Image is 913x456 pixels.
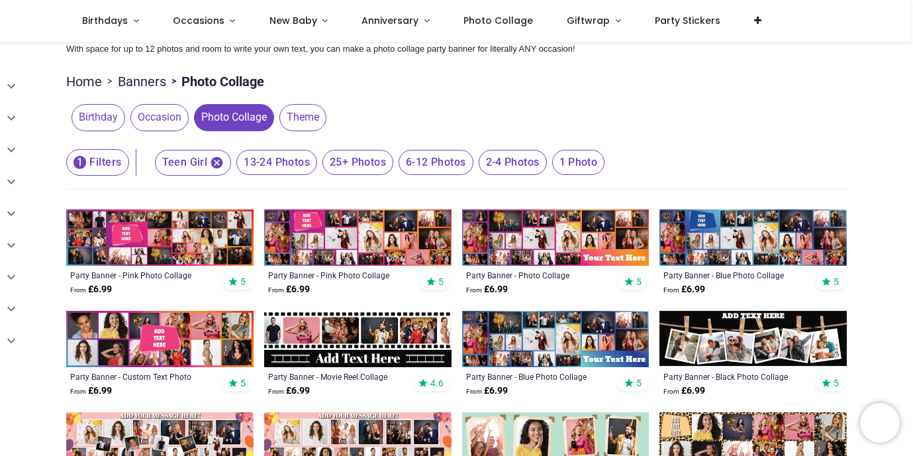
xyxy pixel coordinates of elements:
strong: £ 6.99 [70,283,112,296]
a: Party Banner - Blue Photo Collage [466,371,610,382]
button: Birthday [66,104,125,131]
span: 5 [834,377,839,389]
span: Photo Collage [194,104,274,131]
span: From [268,388,284,395]
span: 1 Photo [552,150,605,175]
span: Birthday [72,104,125,131]
span: 5 [240,276,246,288]
span: > [102,75,118,88]
span: New Baby [269,14,317,27]
span: 5 [834,276,839,288]
span: Party Stickers [655,14,720,27]
img: Personalised Party Banner - Blue Photo Collage - Custom Text & 25 Photo upload [659,209,847,266]
span: With space for up to 12 photos and room to write your own text, you can make a photo collage part... [66,44,575,54]
img: Personalised Party Banner - Movie Reel Collage - 6 Photo Upload [264,311,452,367]
span: > [166,75,181,88]
span: From [466,286,482,294]
a: Party Banner - Movie Reel Collage [268,371,412,382]
button: Photo Collage [189,104,274,131]
img: Personalised Party Banner - Pink Photo Collage - Add Text & 30 Photo Upload [66,209,254,266]
span: From [663,286,679,294]
img: Personalised Party Banner - Pink Photo Collage - Custom Text & 25 Photo Upload [264,209,452,266]
span: From [663,388,679,395]
span: 1 [73,156,86,169]
span: 13-24 Photos [236,150,317,175]
a: Party Banner - Pink Photo Collage [70,270,214,280]
span: 5 [240,377,246,389]
span: 5 [636,276,642,288]
button: 1Filters [66,149,129,176]
span: Theme [279,104,326,131]
a: Party Banner - Custom Text Photo Collage [70,371,214,382]
span: From [70,388,86,395]
button: Occasion [125,104,189,131]
span: Photo Collage [463,14,533,27]
span: Occasions [173,14,224,27]
strong: £ 6.99 [268,384,310,398]
strong: £ 6.99 [663,384,705,398]
span: 5 [438,276,444,288]
img: Personalised Party Banner - Blue Photo Collage - 23 Photo upload [462,311,649,367]
a: Party Banner - Pink Photo Collage [268,270,412,280]
a: Home [66,72,102,91]
span: Birthdays [82,14,128,27]
strong: £ 6.99 [663,283,705,296]
span: 2-4 Photos [479,150,547,175]
span: Teen Girl [155,150,232,176]
span: From [268,286,284,294]
span: From [466,388,482,395]
span: 4.6 [430,377,444,389]
span: Anniversary [361,14,418,27]
strong: £ 6.99 [268,283,310,296]
a: Party Banner - Black Photo Collage [663,371,807,382]
span: Occasion [130,104,189,131]
img: Personalised Party Banner - Black Photo Collage - 6 Photo Upload [659,311,847,367]
img: Personalised Party Banner - Custom Text Photo Collage - 12 Photo Upload [66,311,254,367]
li: Photo Collage [166,72,264,91]
span: From [70,286,86,294]
a: Party Banner - Blue Photo Collage [663,270,807,280]
a: Banners [118,72,166,91]
span: 6-12 Photos [399,150,473,175]
strong: £ 6.99 [466,283,508,296]
span: 25+ Photos [322,150,393,175]
button: Theme [274,104,326,131]
strong: £ 6.99 [70,384,112,398]
img: Personalised Party Banner - Photo Collage - 23 Photo Upload [462,209,649,266]
strong: £ 6.99 [466,384,508,398]
a: Party Banner - Photo Collage [466,270,610,280]
iframe: Brevo live chat [860,403,900,443]
span: 5 [636,377,642,389]
span: Giftwrap [567,14,610,27]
